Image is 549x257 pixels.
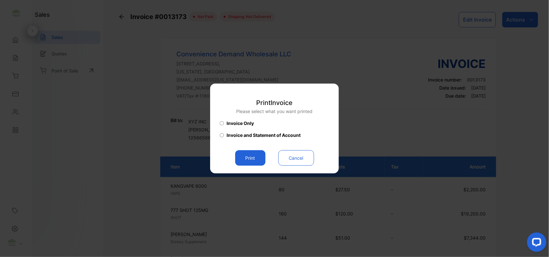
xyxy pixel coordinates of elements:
[278,150,314,166] button: Cancel
[227,120,254,127] span: Invoice Only
[227,132,301,139] span: Invoice and Statement of Account
[237,98,313,108] p: Print Invoice
[522,230,549,257] iframe: LiveChat chat widget
[237,108,313,115] p: Please select what you want printed
[235,150,265,166] button: Print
